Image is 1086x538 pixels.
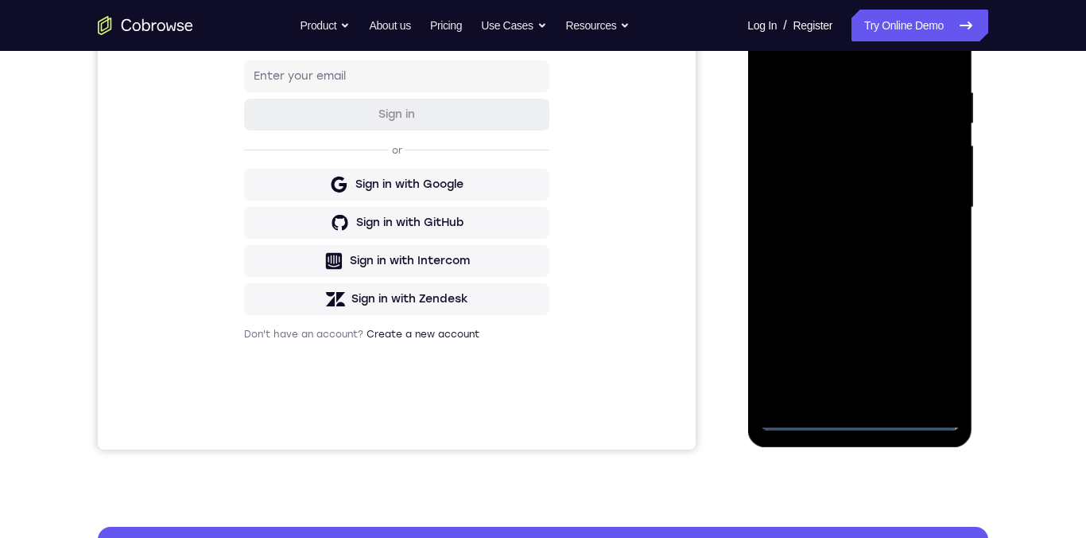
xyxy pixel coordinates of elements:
a: Go to the home page [98,16,193,35]
button: Sign in [146,182,452,214]
span: / [783,16,786,35]
div: Sign in with Zendesk [254,375,370,391]
a: Try Online Demo [851,10,988,41]
a: About us [369,10,410,41]
a: Pricing [430,10,462,41]
button: Sign in with GitHub [146,290,452,322]
div: Sign in with Google [258,260,366,276]
a: Register [793,10,832,41]
a: Create a new account [269,412,382,423]
a: Log In [747,10,777,41]
div: Sign in with GitHub [258,298,366,314]
div: Sign in with Intercom [252,337,372,353]
p: Don't have an account? [146,411,452,424]
button: Sign in with Google [146,252,452,284]
button: Product [301,10,351,41]
h1: Sign in to your account [146,109,452,131]
button: Resources [566,10,630,41]
button: Sign in with Intercom [146,329,452,361]
input: Enter your email [156,152,442,168]
p: or [291,228,308,240]
button: Sign in with Zendesk [146,367,452,399]
button: Use Cases [481,10,546,41]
